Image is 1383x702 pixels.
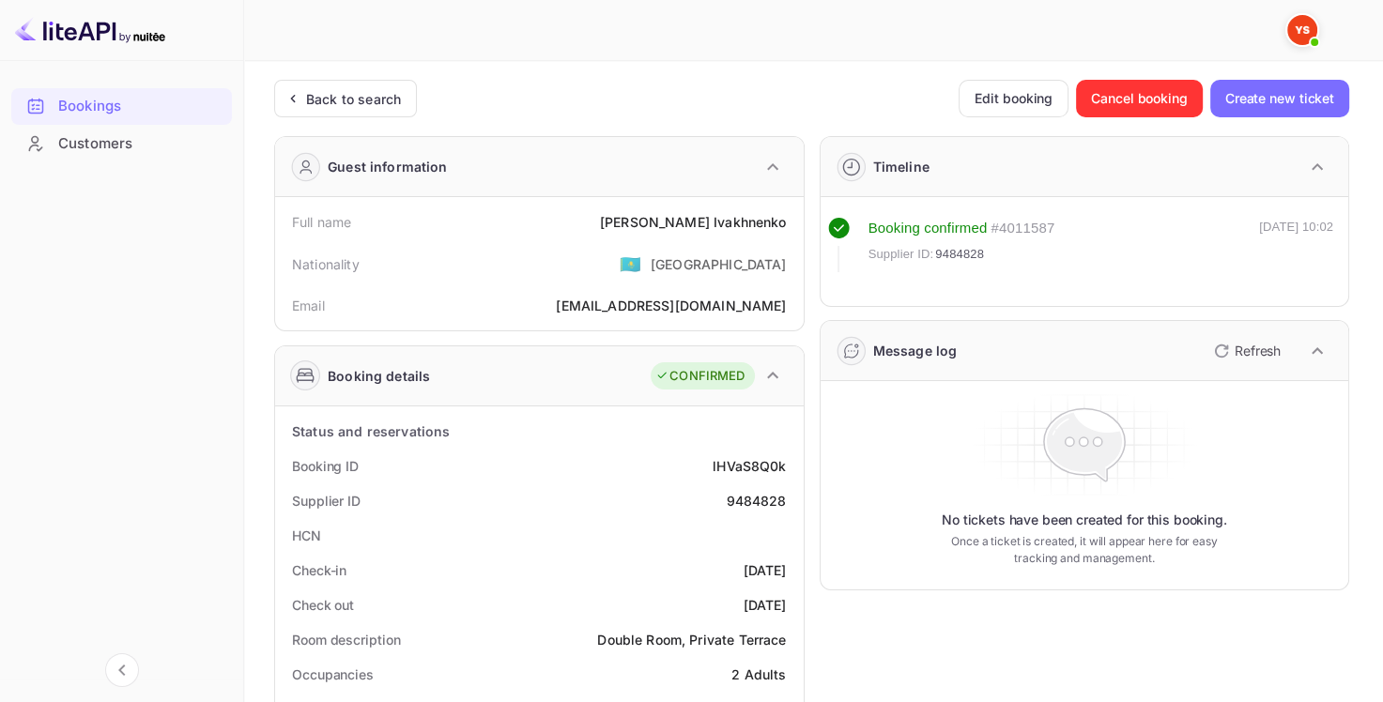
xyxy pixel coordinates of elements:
div: [PERSON_NAME] Ivakhnenko [600,212,787,232]
a: Customers [11,126,232,160]
img: Yandex Support [1287,15,1317,45]
span: 9484828 [935,245,984,264]
div: Occupancies [292,664,374,684]
div: Status and reservations [292,421,450,441]
div: Customers [58,133,223,155]
button: Edit booking [959,80,1068,117]
div: Booking ID [292,456,359,476]
div: Message log [873,341,958,360]
div: [DATE] 10:02 [1259,218,1333,272]
div: HCN [292,526,321,545]
button: Create new ticket [1210,80,1349,117]
div: Timeline [873,157,930,176]
button: Collapse navigation [105,653,139,687]
div: [GEOGRAPHIC_DATA] [651,254,787,274]
div: [EMAIL_ADDRESS][DOMAIN_NAME] [556,296,786,315]
div: 2 Adults [731,664,786,684]
div: Bookings [58,96,223,117]
div: # 4011587 [991,218,1054,239]
div: Full name [292,212,351,232]
div: Booking confirmed [868,218,988,239]
div: Supplier ID [292,491,361,511]
div: Double Room, Private Terrace [597,630,786,649]
div: Back to search [306,89,401,109]
div: Email [292,296,325,315]
div: Nationality [292,254,360,274]
div: Check out [292,595,354,615]
p: Refresh [1235,341,1281,360]
span: Supplier ID: [868,245,934,264]
div: [DATE] [744,560,787,580]
div: Bookings [11,88,232,125]
span: United States [620,247,641,281]
div: Check-in [292,560,346,580]
div: CONFIRMED [655,367,745,386]
p: No tickets have been created for this booking. [942,511,1227,529]
div: lHVaS8Q0k [713,456,786,476]
a: Bookings [11,88,232,123]
div: [DATE] [744,595,787,615]
div: 9484828 [726,491,786,511]
div: Customers [11,126,232,162]
div: Room description [292,630,400,649]
img: LiteAPI logo [15,15,165,45]
p: Once a ticket is created, it will appear here for easy tracking and management. [943,533,1225,567]
div: Booking details [328,366,430,386]
div: Guest information [328,157,448,176]
button: Cancel booking [1076,80,1203,117]
button: Refresh [1203,336,1288,366]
